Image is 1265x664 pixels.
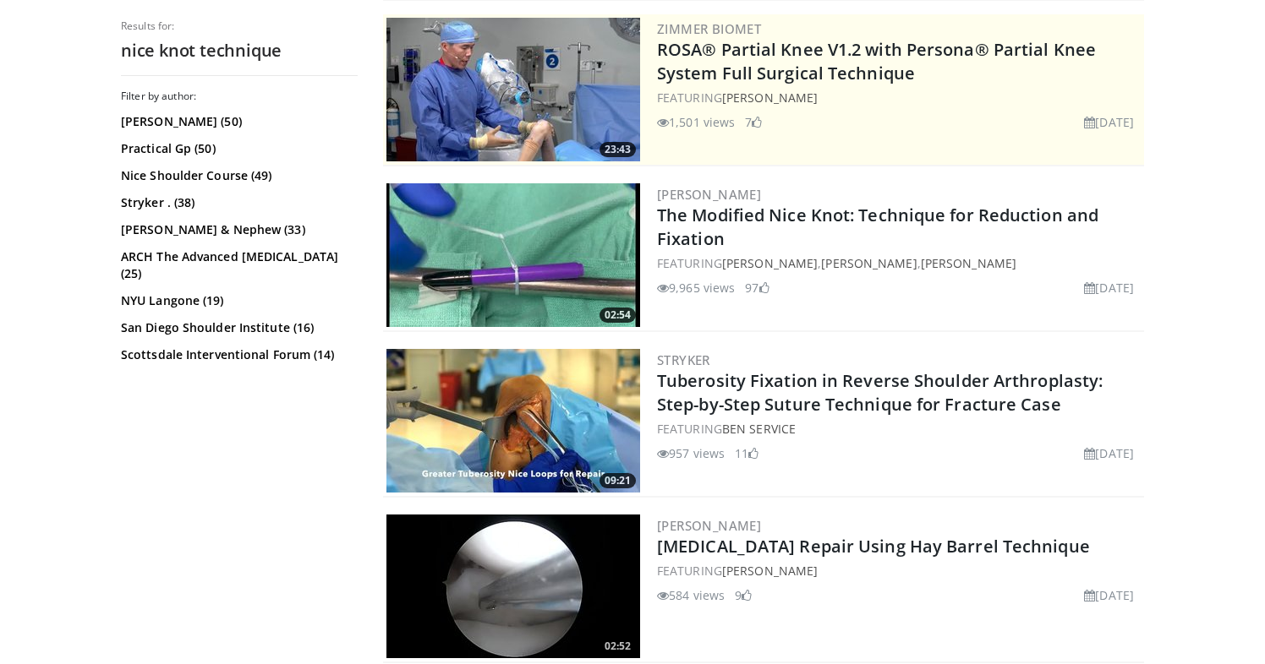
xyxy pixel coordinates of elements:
a: [PERSON_NAME] [921,255,1016,271]
a: Scottsdale Interventional Forum (14) [121,346,353,363]
li: [DATE] [1084,586,1134,604]
div: FEATURING [657,420,1141,438]
a: Practical Gp (50) [121,140,353,157]
a: [MEDICAL_DATA] Repair Using Hay Barrel Technique [657,535,1090,558]
li: [DATE] [1084,279,1134,297]
li: 957 views [657,444,725,462]
li: 1,501 views [657,113,735,131]
li: 11 [735,444,758,462]
img: 0d7cc754-e1d8-49db-b078-aae5fc606ba8.300x170_q85_crop-smart_upscale.jpg [386,514,640,658]
a: Ben Service [722,421,796,437]
div: FEATURING [657,562,1141,580]
a: Stryker [657,351,710,368]
h2: nice knot technique [121,40,358,62]
a: [PERSON_NAME] [821,255,917,271]
span: 23:43 [600,142,636,157]
span: 02:54 [600,308,636,323]
a: Stryker . (38) [121,194,353,211]
a: San Diego Shoulder Institute (16) [121,319,353,336]
a: 09:21 [386,349,640,493]
a: [PERSON_NAME] (50) [121,113,353,130]
a: The Modified Nice Knot: Technique for Reduction and Fixation [657,204,1098,250]
li: [DATE] [1084,113,1134,131]
a: [PERSON_NAME] [722,255,818,271]
a: Tuberosity Fixation in Reverse Shoulder Arthroplasty: Step-by-Step Suture Technique for Fracture ... [657,369,1103,416]
a: ARCH The Advanced [MEDICAL_DATA] (25) [121,248,353,282]
li: 7 [745,113,762,131]
li: 584 views [657,586,725,604]
a: 23:43 [386,18,640,161]
p: Results for: [121,19,358,33]
span: 09:21 [600,473,636,488]
div: FEATURING [657,89,1141,106]
a: [PERSON_NAME] & Nephew (33) [121,221,353,238]
h3: Filter by author: [121,90,358,103]
li: [DATE] [1084,444,1134,462]
a: [PERSON_NAME] [657,517,761,534]
span: 02:52 [600,639,636,654]
li: 9,965 views [657,279,735,297]
a: Nice Shoulder Course (49) [121,167,353,184]
a: [PERSON_NAME] [722,563,818,579]
img: 0f82aaa6-ebff-41f2-ae4a-9f36684ef98a.300x170_q85_crop-smart_upscale.jpg [386,349,640,493]
a: 02:52 [386,514,640,658]
a: ROSA® Partial Knee V1.2 with Persona® Partial Knee System Full Surgical Technique [657,38,1096,84]
div: FEATURING , , [657,254,1141,272]
a: 02:54 [386,183,640,327]
a: Zimmer Biomet [657,20,761,37]
img: 71e9907d-6412-4a75-bd64-44731d8bf45c.300x170_q85_crop-smart_upscale.jpg [386,183,640,327]
a: NYU Langone (19) [121,292,353,309]
li: 9 [735,586,752,604]
li: 97 [745,279,769,297]
a: [PERSON_NAME] [722,90,818,106]
a: [PERSON_NAME] [657,186,761,203]
img: 99b1778f-d2b2-419a-8659-7269f4b428ba.300x170_q85_crop-smart_upscale.jpg [386,18,640,161]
